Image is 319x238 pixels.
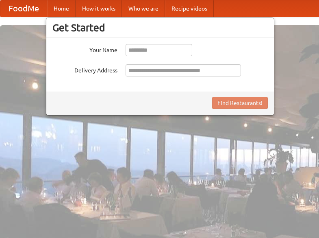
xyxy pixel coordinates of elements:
[0,0,47,17] a: FoodMe
[76,0,122,17] a: How it works
[52,64,117,74] label: Delivery Address
[122,0,165,17] a: Who we are
[52,44,117,54] label: Your Name
[52,22,268,34] h3: Get Started
[165,0,214,17] a: Recipe videos
[212,97,268,109] button: Find Restaurants!
[47,0,76,17] a: Home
